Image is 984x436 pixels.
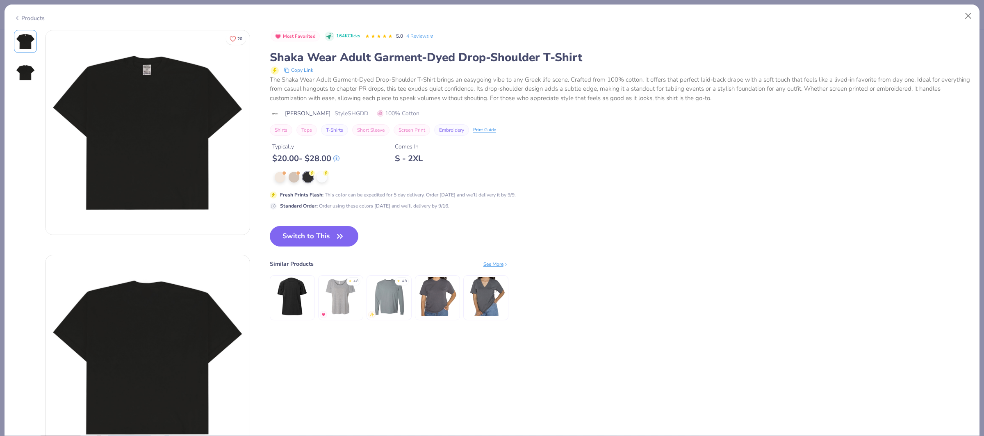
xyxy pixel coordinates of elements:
img: Bella + Canvas Ladies' Slouchy T-Shirt [321,277,360,316]
div: ★ [348,278,352,282]
div: S - 2XL [395,153,423,164]
strong: Fresh Prints Flash : [280,192,323,198]
button: Shirts [270,124,292,136]
img: brand logo [270,111,281,117]
span: Style SHGDD [335,109,368,118]
img: Most Favorited sort [275,33,281,40]
div: $ 20.00 - $ 28.00 [272,153,339,164]
button: Tops [296,124,317,136]
strong: Standard Order : [280,203,318,209]
div: 5.0 Stars [365,30,393,43]
div: Comes In [395,142,423,151]
img: Los Angeles Apparel S/S Cotton-Poly Crew 3.8 Oz [418,277,457,316]
div: See More [483,260,508,268]
button: Badge Button [271,31,320,42]
div: Order using these colors [DATE] and we’ll delivery by 9/16. [280,202,449,210]
img: Front [46,30,250,235]
div: 4.8 [353,278,358,284]
a: 4 Reviews [406,32,435,40]
img: newest.gif [369,312,374,317]
div: Products [14,14,45,23]
button: Close [961,8,976,24]
button: Switch to This [270,226,359,247]
span: Most Favorited [283,34,316,39]
div: ★ [397,278,400,282]
div: The Shaka Wear Adult Garment-Dyed Drop-Shoulder T-Shirt brings an easygoing vibe to any Greek lif... [270,75,970,103]
div: 4.8 [402,278,407,284]
span: [PERSON_NAME] [285,109,330,118]
div: Shaka Wear Adult Garment-Dyed Drop-Shoulder T-Shirt [270,50,970,65]
img: Back [16,63,35,82]
div: Similar Products [270,260,314,268]
button: Like [226,33,246,45]
div: Typically [272,142,339,151]
img: Comfort Colors Adult Heavyweight RS Long-Sleeve Pocket T-Shirt [369,277,408,316]
img: Los Angeles Apparel S/S Fine Jersey V-Neck 4.3 Oz [466,277,505,316]
button: Embroidery [434,124,469,136]
button: T-Shirts [321,124,348,136]
span: 5.0 [396,33,403,39]
button: Screen Print [394,124,430,136]
div: This color can be expedited for 5 day delivery. Order [DATE] and we’ll delivery it by 9/9. [280,191,516,199]
button: Short Sleeve [352,124,389,136]
span: 20 [237,37,242,41]
div: Print Guide [473,127,496,134]
img: Shaka Wear Garment-Dyed Crewneck T-Shirt [273,277,312,316]
span: 100% Cotton [377,109,419,118]
img: MostFav.gif [321,312,326,317]
span: 164K Clicks [336,33,360,40]
button: copy to clipboard [281,65,316,75]
img: Front [16,32,35,51]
